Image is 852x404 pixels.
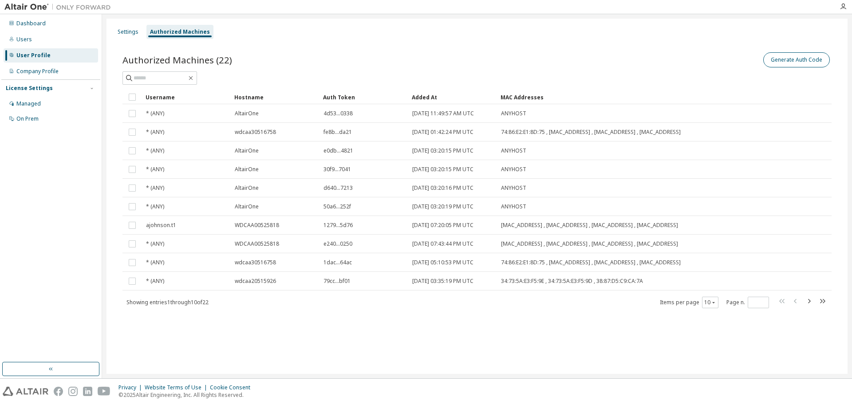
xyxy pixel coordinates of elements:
span: 74:86:E2:E1:8D:75 , [MAC_ADDRESS] , [MAC_ADDRESS] , [MAC_ADDRESS] [501,259,681,266]
div: On Prem [16,115,39,122]
span: * (ANY) [146,259,164,266]
span: [DATE] 07:20:05 PM UTC [412,222,473,229]
span: [DATE] 07:43:44 PM UTC [412,240,473,247]
span: * (ANY) [146,110,164,117]
button: 10 [704,299,716,306]
button: Generate Auth Code [763,52,830,67]
span: 4d53...0338 [323,110,353,117]
span: ANYHOST [501,166,526,173]
div: Hostname [234,90,316,104]
div: MAC Addresses [501,90,738,104]
span: * (ANY) [146,203,164,210]
span: e240...0250 [323,240,352,247]
img: altair_logo.svg [3,387,48,396]
span: * (ANY) [146,129,164,136]
div: Authorized Machines [150,28,210,35]
span: * (ANY) [146,278,164,285]
span: * (ANY) [146,166,164,173]
span: 1dac...64ac [323,259,352,266]
span: ajohnson.t1 [146,222,176,229]
div: Managed [16,100,41,107]
img: Altair One [4,3,115,12]
span: wdcaa30516758 [235,259,276,266]
span: ANYHOST [501,110,526,117]
span: [DATE] 03:20:15 PM UTC [412,166,473,173]
span: 50a6...252f [323,203,351,210]
div: Auth Token [323,90,405,104]
span: Items per page [660,297,718,308]
span: [DATE] 03:20:15 PM UTC [412,147,473,154]
span: AltairOne [235,110,259,117]
span: wdcaa20515926 [235,278,276,285]
div: Cookie Consent [210,384,256,391]
span: AltairOne [235,166,259,173]
span: [DATE] 05:10:53 PM UTC [412,259,473,266]
span: ANYHOST [501,147,526,154]
span: 74:86:E2:E1:8D:75 , [MAC_ADDRESS] , [MAC_ADDRESS] , [MAC_ADDRESS] [501,129,681,136]
span: * (ANY) [146,184,164,192]
div: Dashboard [16,20,46,27]
span: [DATE] 03:20:19 PM UTC [412,203,473,210]
span: 79cc...bf01 [323,278,351,285]
span: Authorized Machines (22) [122,54,232,66]
span: 34:73:5A:E3:F5:9E , 34:73:5A:E3:F5:9D , 38:87:D5:C9:CA:7A [501,278,643,285]
img: instagram.svg [68,387,78,396]
span: 1279...5d76 [323,222,353,229]
div: Username [146,90,227,104]
img: linkedin.svg [83,387,92,396]
span: [DATE] 03:35:19 PM UTC [412,278,473,285]
div: Privacy [118,384,145,391]
div: Added At [412,90,493,104]
img: youtube.svg [98,387,110,396]
span: [MAC_ADDRESS] , [MAC_ADDRESS] , [MAC_ADDRESS] , [MAC_ADDRESS] [501,222,678,229]
span: * (ANY) [146,147,164,154]
div: License Settings [6,85,53,92]
span: wdcaa30516758 [235,129,276,136]
img: facebook.svg [54,387,63,396]
span: [DATE] 03:20:16 PM UTC [412,184,473,192]
span: Showing entries 1 through 10 of 22 [126,298,209,306]
div: User Profile [16,52,51,59]
span: [MAC_ADDRESS] , [MAC_ADDRESS] , [MAC_ADDRESS] , [MAC_ADDRESS] [501,240,678,247]
span: fe8b...da21 [323,129,352,136]
div: Users [16,36,32,43]
span: AltairOne [235,184,259,192]
span: ANYHOST [501,184,526,192]
div: Company Profile [16,68,59,75]
span: [DATE] 01:42:24 PM UTC [412,129,473,136]
span: * (ANY) [146,240,164,247]
span: ANYHOST [501,203,526,210]
span: 30f9...7041 [323,166,351,173]
span: WDCAA00525818 [235,240,279,247]
p: © 2025 Altair Engineering, Inc. All Rights Reserved. [118,391,256,399]
span: Page n. [726,297,769,308]
span: e0db...4821 [323,147,353,154]
span: AltairOne [235,147,259,154]
div: Settings [118,28,138,35]
div: Website Terms of Use [145,384,210,391]
span: AltairOne [235,203,259,210]
span: [DATE] 11:49:57 AM UTC [412,110,474,117]
span: d640...7213 [323,184,353,192]
span: WDCAA00525818 [235,222,279,229]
